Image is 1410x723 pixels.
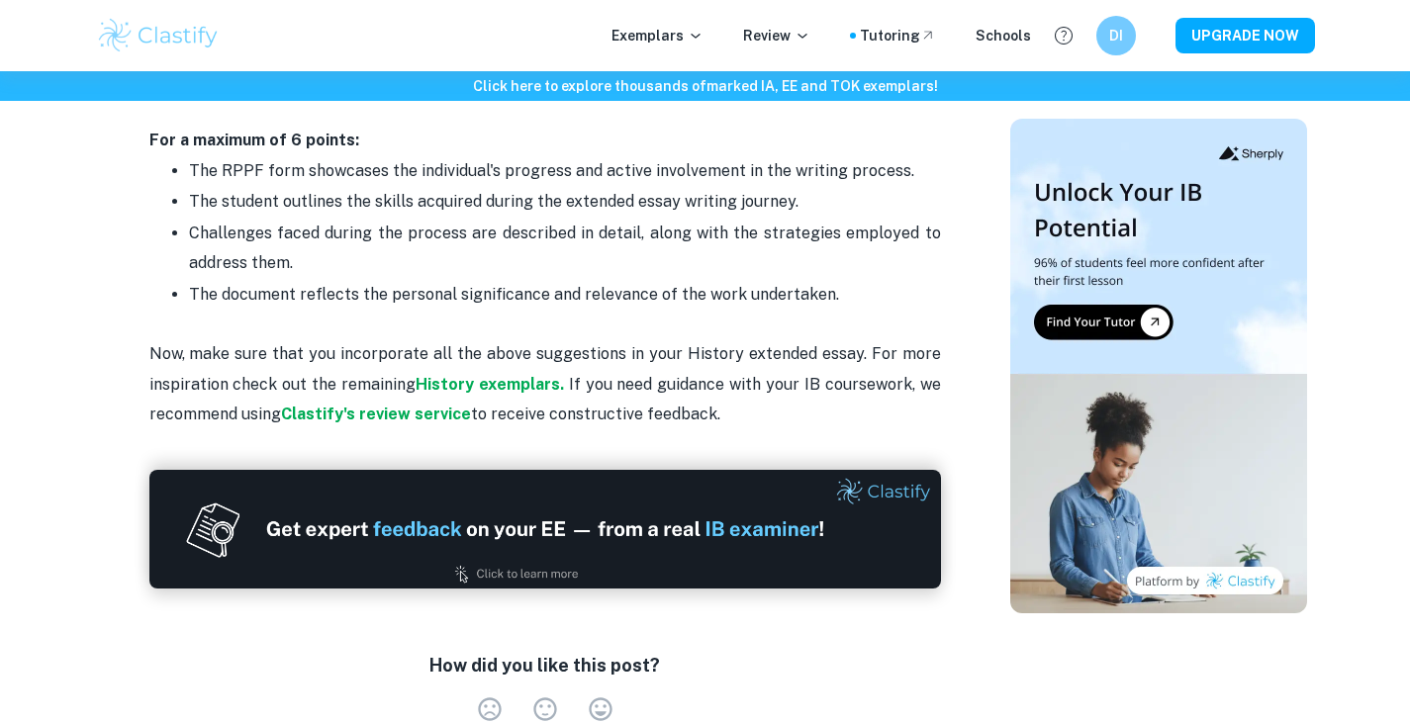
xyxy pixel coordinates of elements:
button: Help and Feedback [1047,19,1081,52]
p: The document reflects the personal significance and relevance of the work undertaken. [189,280,941,310]
img: Thumbnail [1010,119,1307,613]
p: Challenges faced during the process are described in detail, along with the strategies employed t... [189,219,941,279]
p: The student outlines the skills acquired during the extended essay writing journey. [189,187,941,217]
img: Ad [149,470,941,588]
a: Tutoring [860,25,936,46]
a: History exemplars. [416,375,564,394]
h6: Click here to explore thousands of marked IA, EE and TOK exemplars ! [4,75,1406,97]
p: Now, make sure that you incorporate all the above suggestions in your History extended essay. For... [149,310,941,430]
button: DI [1096,16,1136,55]
p: The RPPF form showcases the individual's progress and active involvement in the writing process. [189,156,941,186]
a: Clastify's review service [281,405,471,423]
button: UPGRADE NOW [1175,18,1315,53]
h6: DI [1104,25,1127,46]
strong: For a maximum of 6 points: [149,131,359,149]
h6: How did you like this post? [429,652,660,679]
img: Clastify logo [96,16,222,55]
p: Exemplars [611,25,704,46]
a: Schools [976,25,1031,46]
p: Review [743,25,810,46]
